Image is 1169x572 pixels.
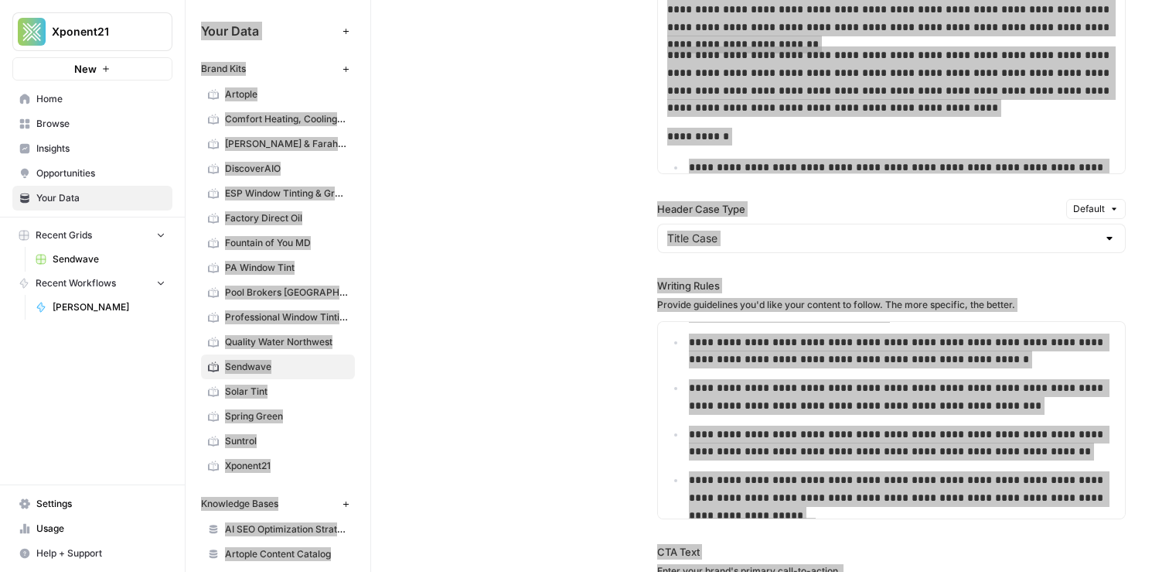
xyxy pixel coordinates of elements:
label: Header Case Type [657,201,1060,217]
span: Artople Content Catalog [225,547,348,561]
a: Comfort Heating, Cooling, Electrical & Plumbing [201,107,355,132]
a: Artople Content Catalog [201,542,355,567]
button: Workspace: Xponent21 [12,12,172,51]
button: New [12,57,172,80]
span: Knowledge Bases [201,497,278,511]
span: Settings [36,497,165,511]
button: Recent Grids [12,224,172,247]
span: Factory Direct Oil [225,211,348,225]
div: Provide guidelines you'd like your content to follow. The more specific, the better. [657,298,1126,312]
span: Recent Grids [36,228,92,242]
span: Artople [225,87,348,101]
span: Insights [36,142,165,156]
a: ESP Window Tinting & Graphics [201,181,355,206]
span: ESP Window Tinting & Graphics [225,187,348,200]
span: Home [36,92,165,106]
button: Recent Workflows [12,272,172,295]
label: Writing Rules [657,278,1126,293]
a: [PERSON_NAME] & Farah Eye & Laser Center [201,132,355,156]
span: New [74,61,97,77]
a: Your Data [12,186,172,211]
a: Fountain of You MD [201,231,355,255]
span: Sendwave [53,252,165,266]
a: Browse [12,111,172,136]
a: Sendwave [201,355,355,379]
span: Professional Window Tinting [225,310,348,324]
span: Browse [36,117,165,131]
span: Xponent21 [225,459,348,473]
a: AI SEO Optimization Strategy Playbook [201,517,355,542]
a: Settings [12,492,172,516]
span: PA Window Tint [225,261,348,275]
span: Your Data [36,191,165,205]
span: DiscoverAIO [225,162,348,176]
span: Comfort Heating, Cooling, Electrical & Plumbing [225,112,348,126]
span: Opportunities [36,166,165,180]
a: Opportunities [12,161,172,186]
a: Insights [12,136,172,161]
span: Pool Brokers [GEOGRAPHIC_DATA] [225,286,348,300]
a: Pool Brokers [GEOGRAPHIC_DATA] [201,280,355,305]
a: Usage [12,516,172,541]
span: [PERSON_NAME] [53,300,165,314]
img: Xponent21 Logo [18,18,46,46]
a: Artople [201,82,355,107]
span: Quality Water Northwest [225,335,348,349]
a: Professional Window Tinting [201,305,355,330]
span: Usage [36,522,165,536]
button: Help + Support [12,541,172,566]
span: Default [1073,202,1105,216]
span: Xponent21 [52,24,145,39]
a: Spring Green [201,404,355,429]
a: [PERSON_NAME] [29,295,172,320]
a: DiscoverAIO [201,156,355,181]
span: Sendwave [225,360,348,374]
input: Title Case [667,231,1097,246]
span: Brand Kits [201,62,246,76]
span: [PERSON_NAME] & Farah Eye & Laser Center [225,137,348,151]
span: AI SEO Optimization Strategy Playbook [225,522,348,536]
label: CTA Text [657,544,1126,560]
a: Factory Direct Oil [201,206,355,231]
a: Home [12,87,172,111]
span: Solar Tint [225,385,348,399]
span: Recent Workflows [36,276,116,290]
span: Help + Support [36,546,165,560]
a: Solar Tint [201,379,355,404]
span: Suntrol [225,434,348,448]
span: Spring Green [225,409,348,423]
a: Sendwave [29,247,172,272]
a: Suntrol [201,429,355,454]
a: Quality Water Northwest [201,330,355,355]
span: Your Data [201,22,336,40]
span: Fountain of You MD [225,236,348,250]
button: Default [1066,199,1126,219]
a: PA Window Tint [201,255,355,280]
a: Xponent21 [201,454,355,478]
